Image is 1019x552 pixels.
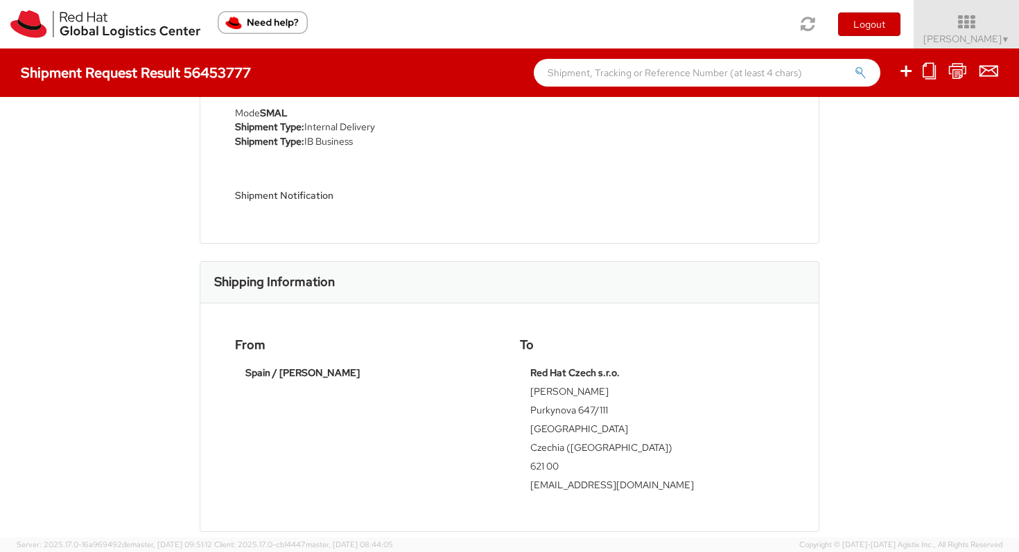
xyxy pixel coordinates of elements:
td: 621 00 [530,459,774,478]
h4: To [520,338,784,352]
button: Need help? [218,11,308,34]
span: ▼ [1002,34,1010,45]
span: Server: 2025.17.0-16a969492de [17,540,212,549]
span: master, [DATE] 09:51:12 [130,540,212,549]
strong: Red Hat Czech s.r.o. [530,366,620,379]
strong: Shipment Type: [235,135,304,148]
span: Copyright © [DATE]-[DATE] Agistix Inc., All Rights Reserved [799,540,1002,551]
img: rh-logistics-00dfa346123c4ec078e1.svg [10,10,200,38]
h4: From [235,338,499,352]
td: Czechia ([GEOGRAPHIC_DATA]) [530,440,774,459]
td: Purkynova 647/111 [530,403,774,422]
div: Mode [235,106,499,120]
td: [EMAIL_ADDRESS][DOMAIN_NAME] [530,478,774,497]
td: [GEOGRAPHIC_DATA] [530,422,774,440]
span: [PERSON_NAME] [923,33,1010,45]
input: Shipment, Tracking or Reference Number (at least 4 chars) [534,59,880,87]
span: master, [DATE] 08:44:05 [306,540,393,549]
h3: Shipping Information [214,275,335,289]
strong: Spain / [PERSON_NAME] [245,366,360,379]
li: Internal Delivery [235,120,499,134]
span: Client: 2025.17.0-cb14447 [214,540,393,549]
strong: SMAL [260,107,288,119]
strong: Shipment Type: [235,121,304,133]
td: [PERSON_NAME] [530,384,774,403]
h5: Shipment Notification [235,190,499,201]
button: Logout [838,12,900,36]
h4: Shipment Request Result 56453777 [21,65,251,80]
li: IB Business [235,134,499,149]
